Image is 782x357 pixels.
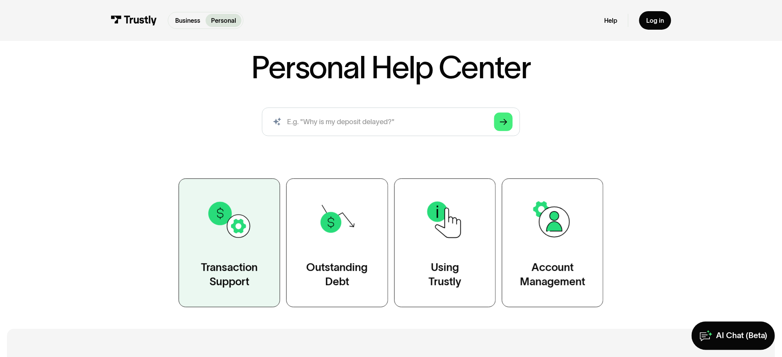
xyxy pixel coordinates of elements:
a: OutstandingDebt [286,178,388,307]
div: Outstanding Debt [306,261,368,289]
a: AccountManagement [502,178,603,307]
input: search [262,108,520,136]
div: Account Management [520,261,585,289]
a: Personal [206,14,242,27]
a: UsingTrustly [394,178,496,307]
p: Personal [211,16,236,25]
div: AI Chat (Beta) [716,330,768,341]
p: Business [175,16,200,25]
a: Business [170,14,206,27]
div: Using Trustly [429,261,461,289]
a: Help [605,17,618,25]
a: Log in [639,11,671,30]
img: Trustly Logo [111,15,157,25]
form: Search [262,108,520,136]
div: Transaction Support [201,261,258,289]
a: TransactionSupport [179,178,280,307]
a: AI Chat (Beta) [692,322,775,350]
div: Log in [646,17,664,25]
h1: Personal Help Center [251,52,531,83]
